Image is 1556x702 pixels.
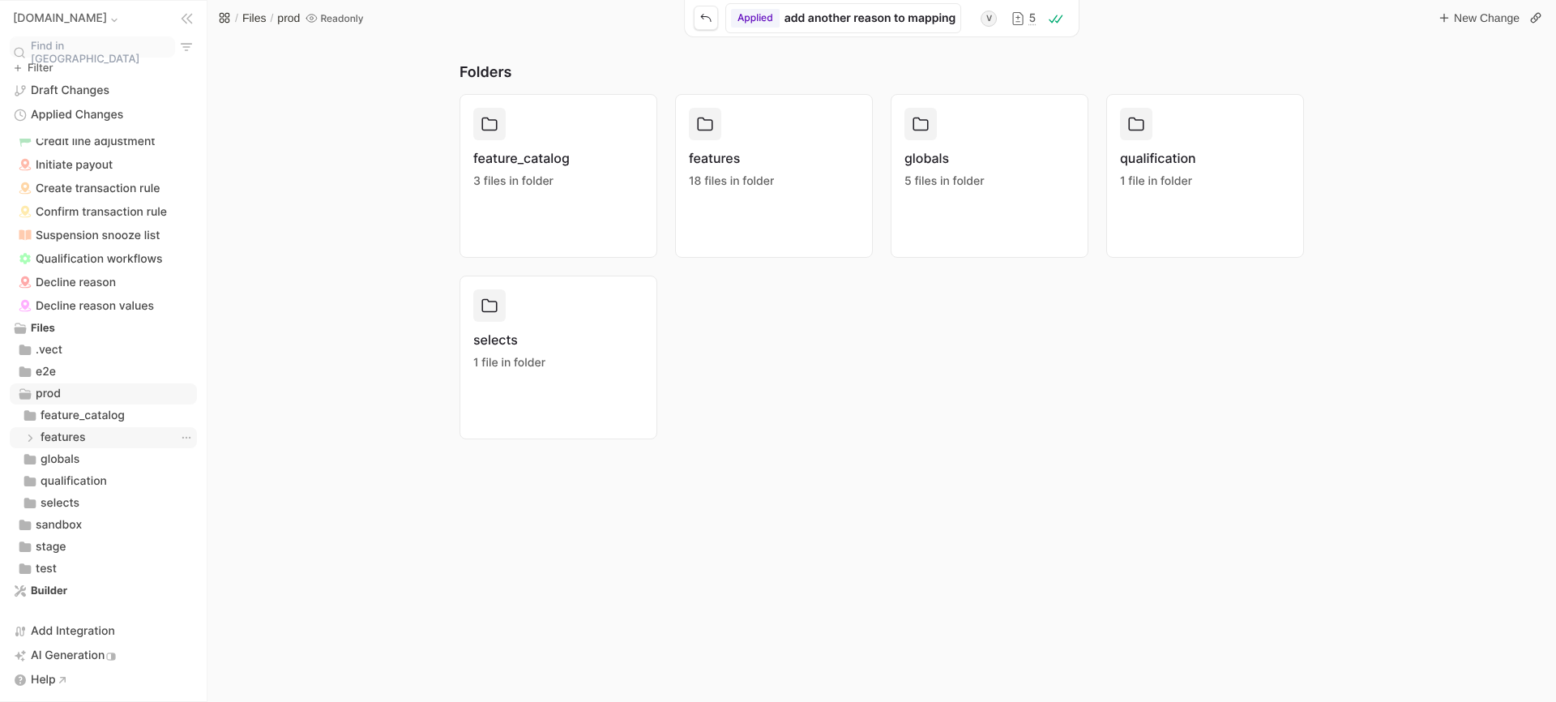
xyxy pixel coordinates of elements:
div: files/test/ [10,559,197,580]
a: Draft changes [10,80,197,101]
div: File explorer entry [10,515,197,536]
div: files/.vect/ [10,340,197,361]
div: collections/.vect/.virtual-2022v1/.vect/labels/recipes/decline-reason-values.json [10,294,197,317]
div: breadcrumbs [216,6,302,28]
span: features [689,150,774,166]
a: Add Integration [10,621,197,642]
div: collections/.vect/.virtual-2022v1/.vect/labels/recipes/create-transaction-rule.json [10,177,197,199]
a: AI Generation [10,645,197,666]
span: 1 file in folder [473,356,545,370]
div: File explorer entry [10,559,197,580]
div: File explorer entry [10,247,197,270]
button: globals5 files in folder [891,94,1088,258]
span: edit [41,473,107,490]
div: files [10,318,197,580]
span: Change Display Name [784,9,956,25]
button: branch expand control [22,452,38,468]
div: File explorer entry [10,493,197,514]
button: branch expand control [17,561,33,577]
div: collections/.vect/.virtual-2022v1/.vect/labels/recipes/confirm-transaction-rule.json [10,200,197,223]
span: edit [41,495,79,512]
div: File explorer entry [10,271,197,293]
span: [DOMAIN_NAME] [13,11,107,27]
button: Diff [1004,4,1042,33]
span: edit [36,517,82,533]
span: Find in [GEOGRAPHIC_DATA] [31,40,172,66]
button: Files [240,6,269,28]
div: Change state [731,9,780,27]
button: Find in [GEOGRAPHIC_DATA] [10,36,175,58]
button: qualification1 file in folder [1106,94,1304,258]
span: edit [31,322,66,335]
span: Suspension snooze list [36,229,160,242]
span: edit [41,430,85,446]
button: branch expand control [22,473,38,490]
div: files/prod/features/ [10,427,197,448]
button: Repo menu [10,9,122,28]
button: branch expand control [17,364,33,380]
span: New Change [1452,8,1521,28]
div: files/e2e/ [10,362,197,383]
span: 1 file in folder [1120,174,1192,188]
button: feature_catalog3 files in folder [460,94,657,258]
span: globals [904,150,985,166]
div: files/stage/ [10,537,197,558]
button: branch expand control [22,495,38,512]
span: Initiate payout [36,158,113,172]
div: File explorer entry [10,130,197,152]
a: Applied changes [10,105,197,126]
div: File explorer entry [10,340,197,361]
div: files/prod/qualification/ [10,471,197,492]
div: File explorer entry [10,318,197,339]
span: AI Generation [31,648,105,664]
span: Qualification workflows [36,252,163,266]
span: Applied Changes [31,107,123,123]
span: v [981,11,997,27]
div: File explorer entry [10,294,197,317]
div: File explorer entry [10,362,197,383]
span: Draft Changes [31,83,109,99]
button: branch expand control [12,583,28,599]
span: selects [473,332,545,348]
span: edit [36,364,74,380]
div: File explorer entry [10,427,197,448]
span: Decline reason [36,276,116,289]
div: File explorer entry [10,405,197,426]
div: files/prod/ [10,383,197,514]
div: File explorer entry [10,177,197,199]
div: builder [10,580,197,601]
span: / [235,10,238,26]
div: File explorer entry [10,449,197,470]
span: Readonly [320,12,363,24]
span: Builder [31,584,67,597]
div: File explorer entry [10,383,197,405]
div: branch expand controlBuilder [10,580,197,601]
button: Filter [10,59,58,77]
span: edit [41,408,125,424]
div: File explorer entry [10,224,197,246]
div: Parameters [207,36,1556,702]
span: edit [36,342,74,358]
span: 3 files in folder [473,174,554,188]
div: collections/.vect/.virtual-2022v1/.vect/labels/recipes/decline-reason.json [10,271,197,293]
span: edit [41,452,79,468]
button: prod [275,6,302,28]
button: branch expand control [17,386,33,402]
button: New Change [1434,6,1524,30]
button: Context menu trigger [178,430,194,446]
div: files/prod/feature_catalog/ [10,405,197,426]
div: File explorer entry [10,471,197,492]
span: edit [784,11,956,26]
span: Credit line adjustment [36,135,155,148]
div: files/prod/globals/ [10,449,197,470]
span: edit [36,386,74,402]
span: Help [31,672,56,688]
div: collections [10,37,197,317]
div: collections/.vect/.virtual-2022v1/.vect/labels/recipes/qualification-workflows.json [10,247,197,270]
button: branch expand control [12,320,28,336]
button: branch expand control [22,430,38,446]
span: Create transaction rule [36,182,160,195]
